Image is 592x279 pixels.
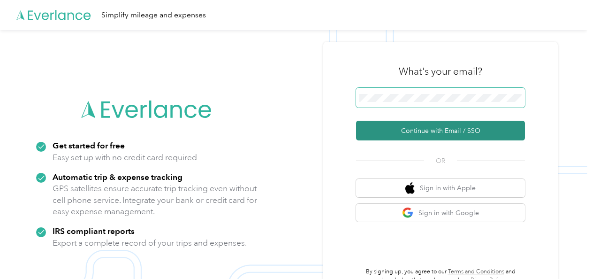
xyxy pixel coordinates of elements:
a: Terms and Conditions [448,268,504,275]
button: google logoSign in with Google [356,204,525,222]
button: apple logoSign in with Apple [356,179,525,197]
strong: Get started for free [53,140,125,150]
strong: Automatic trip & expense tracking [53,172,182,182]
img: apple logo [405,182,415,194]
img: google logo [402,207,414,219]
span: OR [424,156,457,166]
p: Easy set up with no credit card required [53,152,197,163]
h3: What's your email? [399,65,482,78]
button: Continue with Email / SSO [356,121,525,140]
p: Export a complete record of your trips and expenses. [53,237,247,249]
strong: IRS compliant reports [53,226,135,236]
div: Simplify mileage and expenses [101,9,206,21]
p: GPS satellites ensure accurate trip tracking even without cell phone service. Integrate your bank... [53,183,258,217]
